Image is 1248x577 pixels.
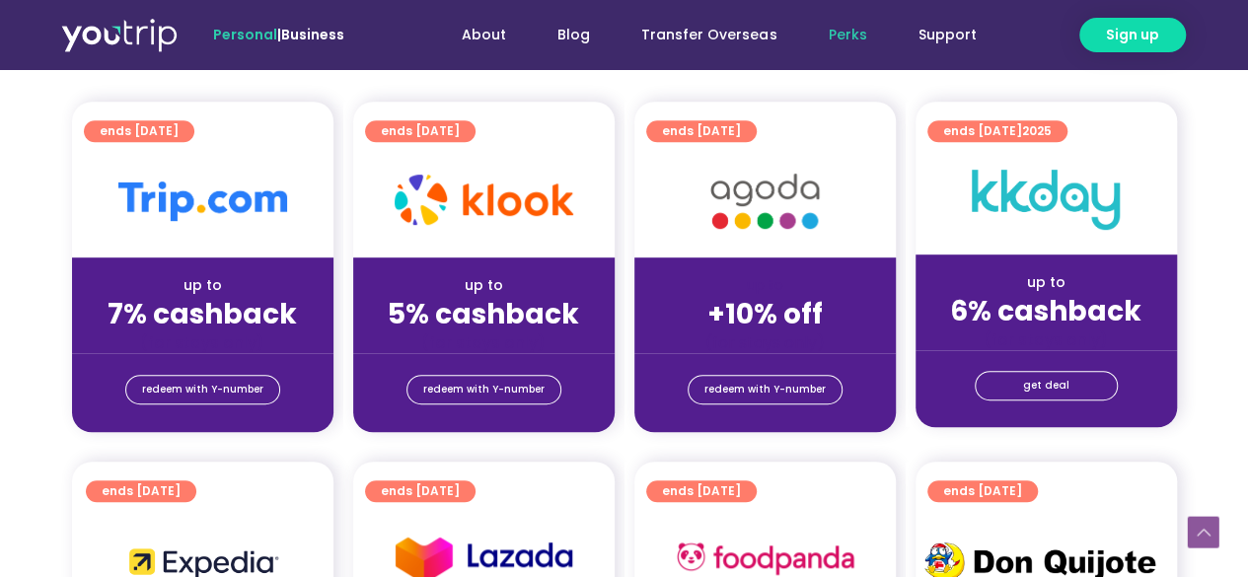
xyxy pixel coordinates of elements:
[747,275,783,295] span: up to
[616,17,802,53] a: Transfer Overseas
[950,292,1141,330] strong: 6% cashback
[650,332,880,353] div: (for stays only)
[381,120,460,142] span: ends [DATE]
[943,480,1022,502] span: ends [DATE]
[369,332,599,353] div: (for stays only)
[84,120,194,142] a: ends [DATE]
[100,120,179,142] span: ends [DATE]
[398,17,1001,53] nav: Menu
[943,120,1052,142] span: ends [DATE]
[88,275,318,296] div: up to
[142,376,263,403] span: redeem with Y-number
[1079,18,1186,52] a: Sign up
[102,480,181,502] span: ends [DATE]
[388,295,579,333] strong: 5% cashback
[1106,25,1159,45] span: Sign up
[1022,122,1052,139] span: 2025
[931,272,1161,293] div: up to
[892,17,1001,53] a: Support
[423,376,545,403] span: redeem with Y-number
[281,25,344,44] a: Business
[125,375,280,404] a: redeem with Y-number
[688,375,843,404] a: redeem with Y-number
[707,295,823,333] strong: +10% off
[1023,372,1069,399] span: get deal
[213,25,277,44] span: Personal
[662,120,741,142] span: ends [DATE]
[86,480,196,502] a: ends [DATE]
[213,25,344,44] span: |
[381,480,460,502] span: ends [DATE]
[365,480,476,502] a: ends [DATE]
[704,376,826,403] span: redeem with Y-number
[646,480,757,502] a: ends [DATE]
[532,17,616,53] a: Blog
[802,17,892,53] a: Perks
[662,480,741,502] span: ends [DATE]
[406,375,561,404] a: redeem with Y-number
[927,480,1038,502] a: ends [DATE]
[436,17,532,53] a: About
[975,371,1118,400] a: get deal
[931,329,1161,350] div: (for stays only)
[365,120,476,142] a: ends [DATE]
[927,120,1067,142] a: ends [DATE]2025
[88,332,318,353] div: (for stays only)
[369,275,599,296] div: up to
[646,120,757,142] a: ends [DATE]
[108,295,297,333] strong: 7% cashback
